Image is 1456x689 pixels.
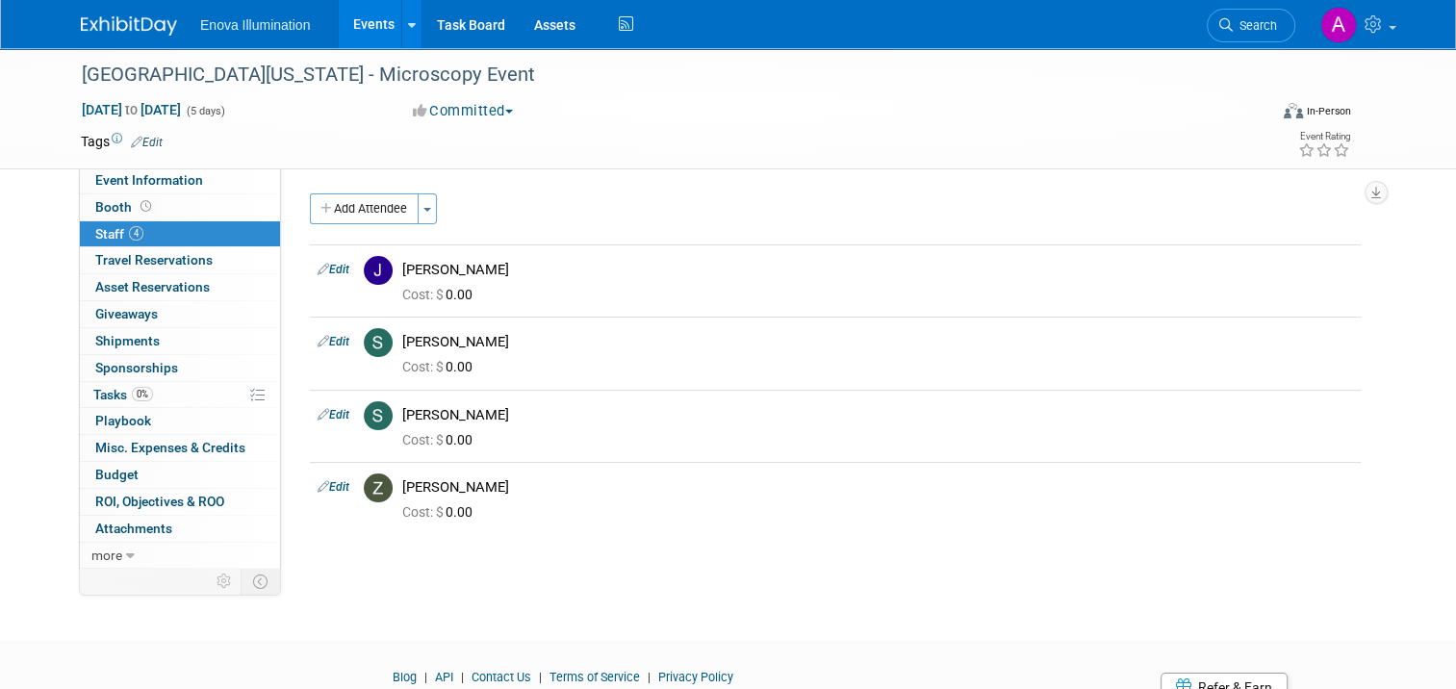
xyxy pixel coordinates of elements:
[402,333,1353,351] div: [PERSON_NAME]
[129,226,143,241] span: 4
[80,247,280,273] a: Travel Reservations
[200,17,310,33] span: Enova Illumination
[95,199,155,215] span: Booth
[80,301,280,327] a: Giveaways
[95,279,210,294] span: Asset Reservations
[364,256,393,285] img: J.jpg
[402,359,480,374] span: 0.00
[95,360,178,375] span: Sponsorships
[75,58,1243,92] div: [GEOGRAPHIC_DATA][US_STATE] - Microscopy Event
[310,193,419,224] button: Add Attendee
[80,516,280,542] a: Attachments
[658,670,733,684] a: Privacy Policy
[318,480,349,494] a: Edit
[456,670,469,684] span: |
[364,328,393,357] img: S.jpg
[402,359,446,374] span: Cost: $
[95,467,139,482] span: Budget
[95,413,151,428] span: Playbook
[393,670,417,684] a: Blog
[402,261,1353,279] div: [PERSON_NAME]
[80,355,280,381] a: Sponsorships
[402,504,480,520] span: 0.00
[80,328,280,354] a: Shipments
[80,543,280,569] a: more
[472,670,531,684] a: Contact Us
[435,670,453,684] a: API
[1284,103,1303,118] img: Format-Inperson.png
[80,462,280,488] a: Budget
[81,16,177,36] img: ExhibitDay
[95,172,203,188] span: Event Information
[80,221,280,247] a: Staff4
[81,132,163,151] td: Tags
[91,548,122,563] span: more
[208,569,242,594] td: Personalize Event Tab Strip
[364,473,393,502] img: Z.jpg
[95,226,143,242] span: Staff
[80,274,280,300] a: Asset Reservations
[1306,104,1351,118] div: In-Person
[95,521,172,536] span: Attachments
[1298,132,1350,141] div: Event Rating
[318,263,349,276] a: Edit
[81,101,182,118] span: [DATE] [DATE]
[93,387,153,402] span: Tasks
[402,432,446,447] span: Cost: $
[643,670,655,684] span: |
[402,432,480,447] span: 0.00
[364,401,393,430] img: S.jpg
[402,478,1353,497] div: [PERSON_NAME]
[95,494,224,509] span: ROI, Objectives & ROO
[137,199,155,214] span: Booth not reserved yet
[318,335,349,348] a: Edit
[402,406,1353,424] div: [PERSON_NAME]
[95,333,160,348] span: Shipments
[131,136,163,149] a: Edit
[406,101,521,121] button: Committed
[80,435,280,461] a: Misc. Expenses & Credits
[95,252,213,268] span: Travel Reservations
[1320,7,1357,43] img: Andrea Miller
[534,670,547,684] span: |
[80,167,280,193] a: Event Information
[185,105,225,117] span: (5 days)
[80,194,280,220] a: Booth
[95,306,158,321] span: Giveaways
[420,670,432,684] span: |
[402,504,446,520] span: Cost: $
[318,408,349,421] a: Edit
[132,387,153,401] span: 0%
[1233,18,1277,33] span: Search
[1163,100,1351,129] div: Event Format
[402,287,480,302] span: 0.00
[1207,9,1295,42] a: Search
[80,382,280,408] a: Tasks0%
[80,408,280,434] a: Playbook
[80,489,280,515] a: ROI, Objectives & ROO
[95,440,245,455] span: Misc. Expenses & Credits
[549,670,640,684] a: Terms of Service
[402,287,446,302] span: Cost: $
[122,102,140,117] span: to
[242,569,281,594] td: Toggle Event Tabs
